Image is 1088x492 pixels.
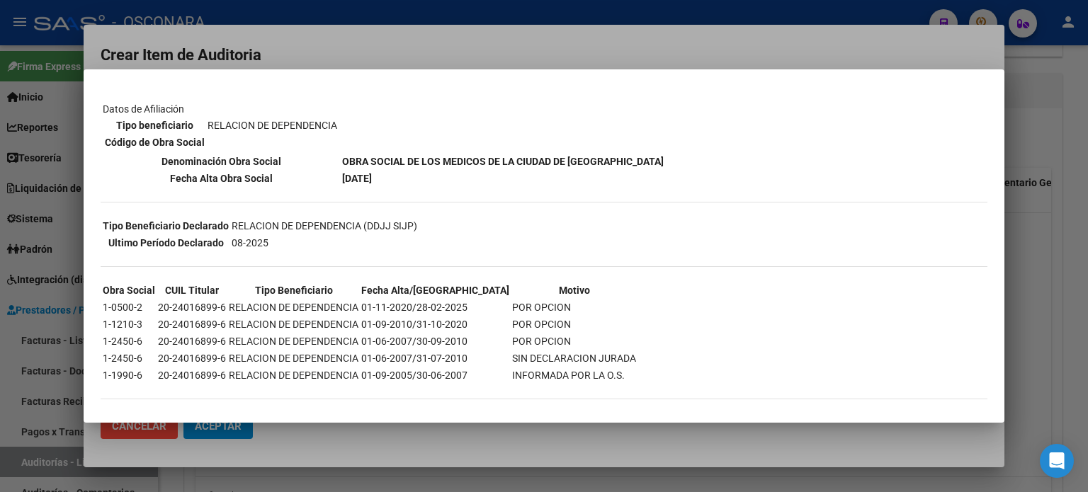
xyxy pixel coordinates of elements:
td: RELACION DE DEPENDENCIA [207,118,338,133]
th: Tipo beneficiario [104,118,205,133]
th: CUIL Titular [157,282,227,298]
td: 01-06-2007/30-09-2010 [361,333,510,349]
th: Tipo Beneficiario Declarado [102,218,229,234]
td: 1-2450-6 [102,333,156,349]
td: POR OPCION [511,299,637,315]
b: [DATE] [342,173,372,184]
td: 20-24016899-6 [157,333,227,349]
th: Obra Social [102,282,156,298]
td: POR OPCION [511,316,637,332]
td: 20-24016899-6 [157,316,227,332]
td: 01-06-2007/31-07-2010 [361,350,510,366]
td: RELACION DE DEPENDENCIA [228,333,359,349]
th: Código de Obra Social [104,135,205,150]
td: 01-09-2010/31-10-2020 [361,316,510,332]
td: INFORMADA POR LA O.S. [511,367,637,383]
th: Tipo Beneficiario [228,282,359,298]
th: Ultimo Período Declarado [102,235,229,251]
div: Open Intercom Messenger [1040,444,1074,478]
td: RELACION DE DEPENDENCIA [228,350,359,366]
b: OBRA SOCIAL DE LOS MEDICOS DE LA CIUDAD DE [GEOGRAPHIC_DATA] [342,156,664,167]
td: 1-2450-6 [102,350,156,366]
td: RELACION DE DEPENDENCIA (DDJJ SIJP) [231,218,418,234]
td: POR OPCION [511,333,637,349]
th: Motivo [511,282,637,298]
td: 20-24016899-6 [157,367,227,383]
td: RELACION DE DEPENDENCIA [228,299,359,315]
td: 1-1990-6 [102,367,156,383]
td: RELACION DE DEPENDENCIA [228,367,359,383]
td: 20-24016899-6 [157,299,227,315]
td: 1-0500-2 [102,299,156,315]
td: 08-2025 [231,235,418,251]
th: Denominación Obra Social [102,154,340,169]
td: SIN DECLARACION JURADA [511,350,637,366]
td: 1-1210-3 [102,316,156,332]
th: Fecha Alta/[GEOGRAPHIC_DATA] [361,282,510,298]
td: 01-11-2020/28-02-2025 [361,299,510,315]
th: Fecha Alta Obra Social [102,171,340,186]
td: 20-24016899-6 [157,350,227,366]
td: RELACION DE DEPENDENCIA [228,316,359,332]
td: 01-09-2005/30-06-2007 [361,367,510,383]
